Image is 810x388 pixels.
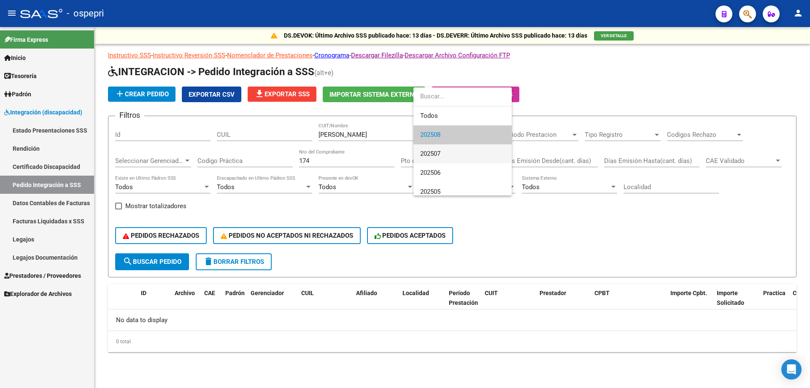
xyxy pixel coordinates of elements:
[420,169,440,176] span: 202506
[420,106,505,125] span: Todos
[781,359,802,380] div: Open Intercom Messenger
[420,131,440,138] span: 202508
[420,150,440,157] span: 202507
[413,87,512,106] input: dropdown search
[420,188,440,195] span: 202505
